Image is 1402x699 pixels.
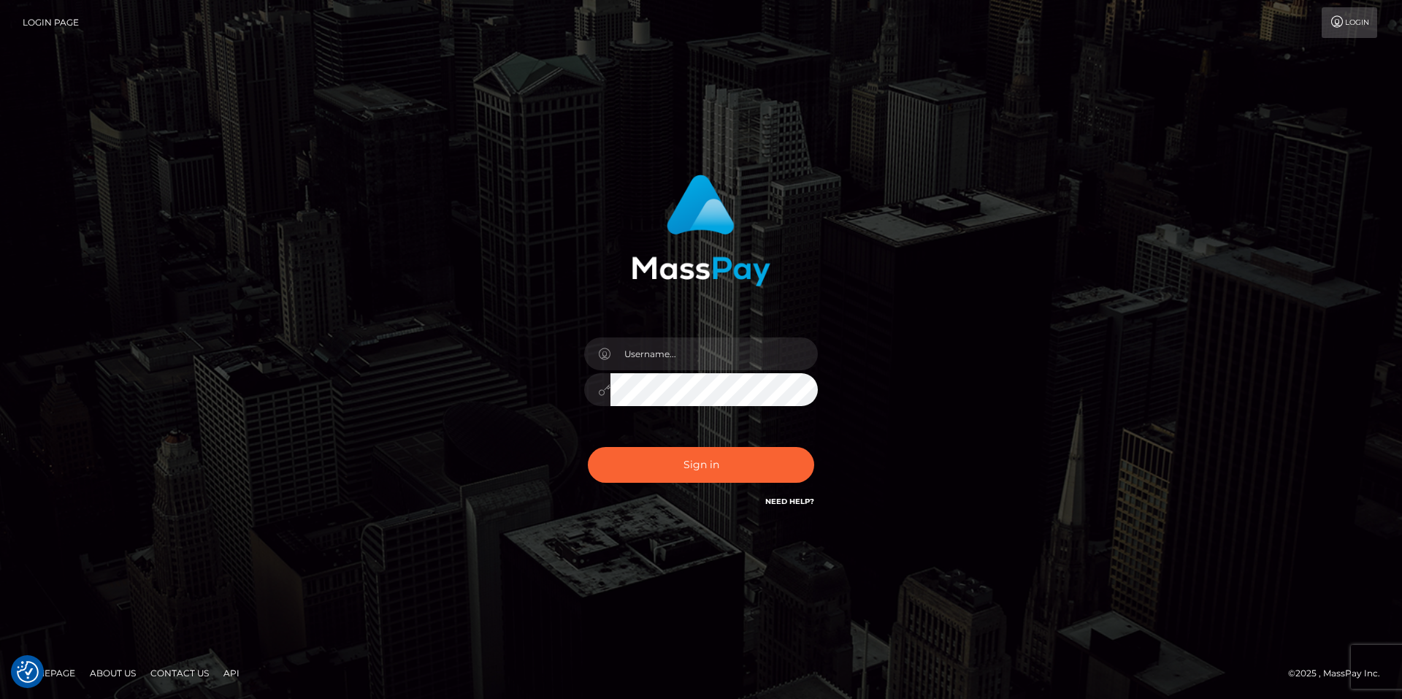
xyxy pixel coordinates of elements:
[145,662,215,684] a: Contact Us
[765,497,814,506] a: Need Help?
[17,661,39,683] img: Revisit consent button
[84,662,142,684] a: About Us
[16,662,81,684] a: Homepage
[17,661,39,683] button: Consent Preferences
[1322,7,1377,38] a: Login
[610,337,818,370] input: Username...
[632,175,770,286] img: MassPay Login
[23,7,79,38] a: Login Page
[1288,665,1391,681] div: © 2025 , MassPay Inc.
[218,662,245,684] a: API
[588,447,814,483] button: Sign in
